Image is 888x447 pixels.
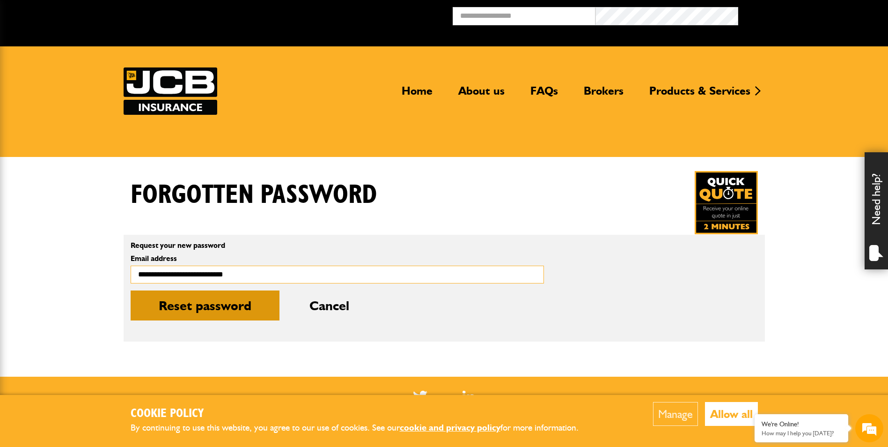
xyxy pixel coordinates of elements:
[131,421,594,435] p: By continuing to use this website, you agree to our use of cookies. See our for more information.
[695,171,758,234] a: Get your insurance quote in just 2-minutes
[124,67,217,115] img: JCB Insurance Services logo
[451,84,512,105] a: About us
[705,402,758,426] button: Allow all
[131,291,279,320] button: Reset password
[462,391,475,402] a: LinkedIn
[695,171,758,234] img: Quick Quote
[124,67,217,115] a: JCB Insurance Services
[400,422,500,433] a: cookie and privacy policy
[577,84,631,105] a: Brokers
[642,84,757,105] a: Products & Services
[395,84,440,105] a: Home
[131,179,377,211] h1: Forgotten password
[131,242,544,249] p: Request your new password
[131,407,594,421] h2: Cookie Policy
[413,391,427,402] img: Twitter
[865,152,888,269] div: Need help?
[523,84,565,105] a: FAQs
[738,7,881,22] button: Broker Login
[762,420,841,428] div: We're Online!
[131,255,544,262] label: Email address
[281,291,377,320] button: Cancel
[762,430,841,437] p: How may I help you today?
[653,402,698,426] button: Manage
[462,391,475,402] img: Linked In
